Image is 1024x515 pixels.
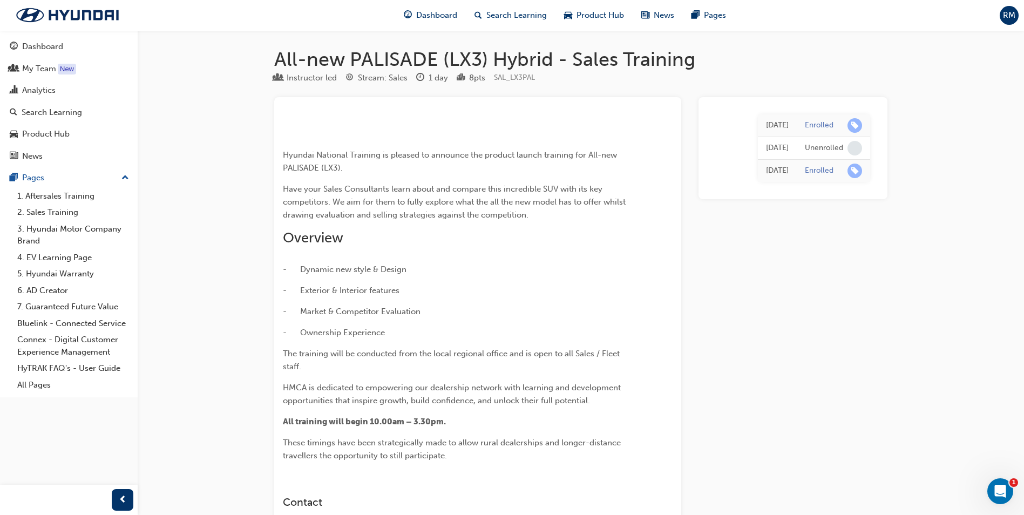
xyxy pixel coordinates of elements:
[283,496,634,509] h3: Contact
[704,9,726,22] span: Pages
[13,249,133,266] a: 4. EV Learning Page
[457,73,465,83] span: podium-icon
[283,349,622,371] span: The training will be conducted from the local regional office and is open to all Sales / Fleet st...
[283,383,623,405] span: HMCA is dedicated to empowering our dealership network with learning and development opportunitie...
[13,221,133,249] a: 3. Hyundai Motor Company Brand
[10,64,18,74] span: people-icon
[119,493,127,507] span: prev-icon
[13,188,133,205] a: 1. Aftersales Training
[474,9,482,22] span: search-icon
[10,108,17,118] span: search-icon
[766,165,789,177] div: Fri Sep 26 2025 09:42:52 GMT+1000 (Australian Eastern Standard Time)
[13,360,133,377] a: HyTRAK FAQ's - User Guide
[4,59,133,79] a: My Team
[564,9,572,22] span: car-icon
[5,4,130,26] img: Trak
[416,9,457,22] span: Dashboard
[13,266,133,282] a: 5. Hyundai Warranty
[691,9,700,22] span: pages-icon
[10,152,18,161] span: news-icon
[283,265,406,274] span: - Dynamic new style & Design
[805,120,833,131] div: Enrolled
[4,103,133,123] a: Search Learning
[1000,6,1019,25] button: RM
[13,299,133,315] a: 7. Guaranteed Future Value
[555,4,633,26] a: car-iconProduct Hub
[987,478,1013,504] iframe: Intercom live chat
[10,173,18,183] span: pages-icon
[416,73,424,83] span: clock-icon
[345,73,354,83] span: target-icon
[13,377,133,394] a: All Pages
[22,128,70,140] div: Product Hub
[22,172,44,184] div: Pages
[4,168,133,188] button: Pages
[469,72,485,84] div: 8 pts
[486,9,547,22] span: Search Learning
[283,229,343,246] span: Overview
[287,72,337,84] div: Instructor led
[494,73,535,82] span: Learning resource code
[13,331,133,360] a: Connex - Digital Customer Experience Management
[577,9,624,22] span: Product Hub
[10,86,18,96] span: chart-icon
[641,9,649,22] span: news-icon
[404,9,412,22] span: guage-icon
[345,71,408,85] div: Stream
[283,438,623,460] span: These timings have been strategically made to allow rural dealerships and longer-distance travell...
[274,73,282,83] span: learningResourceType_INSTRUCTOR_LED-icon
[805,166,833,176] div: Enrolled
[283,286,399,295] span: - Exterior & Interior features
[4,124,133,144] a: Product Hub
[416,71,448,85] div: Duration
[22,84,56,97] div: Analytics
[847,164,862,178] span: learningRecordVerb_ENROLL-icon
[847,118,862,133] span: learningRecordVerb_ENROLL-icon
[13,204,133,221] a: 2. Sales Training
[283,184,628,220] span: Have your Sales Consultants learn about and compare this incredible SUV with its key competitors....
[4,80,133,100] a: Analytics
[805,143,843,153] div: Unenrolled
[10,130,18,139] span: car-icon
[22,106,82,119] div: Search Learning
[4,37,133,57] a: Dashboard
[283,417,446,426] span: All training will begin 10.00am – 3.30pm.
[683,4,735,26] a: pages-iconPages
[654,9,674,22] span: News
[283,150,619,173] span: Hyundai National Training is pleased to announce the product launch training for All-new PALISADE...
[13,315,133,332] a: Bluelink - Connected Service
[13,282,133,299] a: 6. AD Creator
[847,141,862,155] span: learningRecordVerb_NONE-icon
[22,63,56,75] div: My Team
[22,150,43,162] div: News
[1003,9,1015,22] span: RM
[22,40,63,53] div: Dashboard
[766,119,789,132] div: Fri Sep 26 2025 09:43:50 GMT+1000 (Australian Eastern Standard Time)
[466,4,555,26] a: search-iconSearch Learning
[283,328,385,337] span: - Ownership Experience
[633,4,683,26] a: news-iconNews
[121,171,129,185] span: up-icon
[429,72,448,84] div: 1 day
[283,307,421,316] span: - Market & Competitor Evaluation
[4,146,133,166] a: News
[58,64,76,74] div: Tooltip anchor
[766,142,789,154] div: Fri Sep 26 2025 09:43:11 GMT+1000 (Australian Eastern Standard Time)
[358,72,408,84] div: Stream: Sales
[457,71,485,85] div: Points
[274,48,887,71] h1: All-new PALISADE (LX3) Hybrid - Sales Training
[1009,478,1018,487] span: 1
[4,35,133,168] button: DashboardMy TeamAnalyticsSearch LearningProduct HubNews
[395,4,466,26] a: guage-iconDashboard
[274,71,337,85] div: Type
[10,42,18,52] span: guage-icon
